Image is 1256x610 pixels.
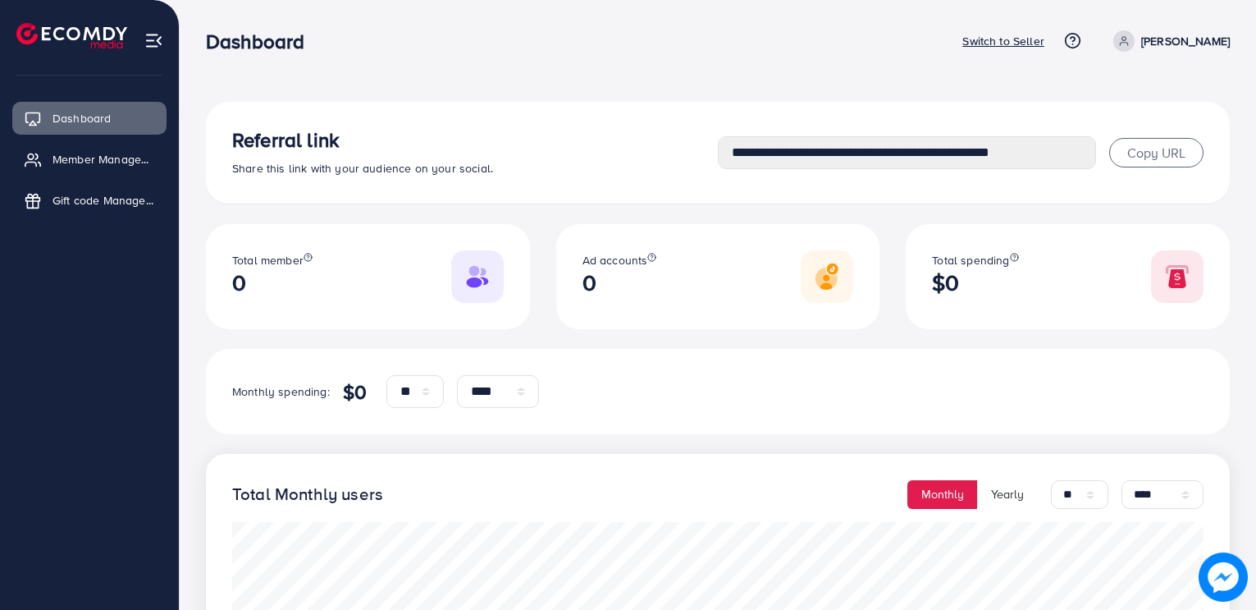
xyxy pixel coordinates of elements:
a: [PERSON_NAME] [1107,30,1230,52]
p: Monthly spending: [232,382,330,401]
h2: $0 [932,269,1018,296]
img: menu [144,31,163,50]
h4: Total Monthly users [232,484,383,505]
span: Dashboard [53,110,111,126]
img: logo [16,23,127,48]
img: Responsive image [451,250,504,303]
h2: 0 [582,269,657,296]
button: Monthly [907,480,978,509]
h2: 0 [232,269,313,296]
span: Total member [232,252,304,268]
p: [PERSON_NAME] [1141,31,1230,51]
a: Gift code Management [12,184,167,217]
h3: Dashboard [206,30,317,53]
a: Member Management [12,143,167,176]
button: Copy URL [1109,138,1203,167]
p: Switch to Seller [962,31,1044,51]
span: Ad accounts [582,252,648,268]
img: image [1199,553,1247,601]
button: Yearly [977,480,1038,509]
h4: $0 [343,380,367,404]
span: Member Management [53,151,154,167]
span: Share this link with your audience on your social. [232,160,493,177]
a: Dashboard [12,102,167,135]
span: Gift code Management [53,192,154,209]
img: Responsive image [1151,250,1203,303]
img: Responsive image [801,250,853,303]
h3: Referral link [232,128,718,152]
span: Total spending [932,252,1009,268]
span: Copy URL [1127,144,1185,162]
